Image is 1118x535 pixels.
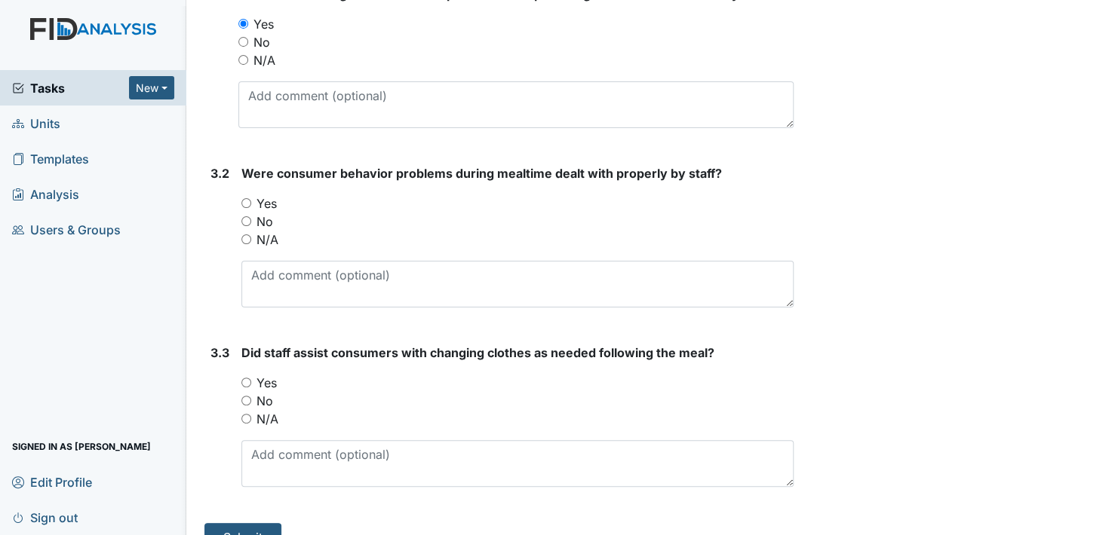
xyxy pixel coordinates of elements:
input: No [238,37,248,47]
label: No [253,33,270,51]
a: Tasks [12,79,129,97]
span: Did staff assist consumers with changing clothes as needed following the meal? [241,345,714,360]
input: Yes [241,198,251,208]
input: N/A [241,414,251,423]
button: New [129,76,174,99]
span: Edit Profile [12,470,92,494]
input: Yes [238,19,248,29]
label: Yes [256,374,277,392]
span: Templates [12,147,89,170]
label: Yes [253,15,274,33]
label: N/A [256,410,278,428]
input: No [241,396,251,405]
span: Signed in as [PERSON_NAME] [12,435,151,458]
span: Analysis [12,182,79,206]
label: No [256,212,273,231]
input: Yes [241,378,251,387]
span: Units [12,112,60,135]
label: 3.3 [210,344,229,362]
label: N/A [256,231,278,249]
span: Were consumer behavior problems during mealtime dealt with properly by staff? [241,166,722,181]
label: 3.2 [210,164,229,182]
label: N/A [253,51,275,69]
input: N/A [241,234,251,244]
span: Users & Groups [12,218,121,241]
span: Sign out [12,506,78,529]
input: N/A [238,55,248,65]
label: Yes [256,194,277,212]
input: No [241,216,251,226]
label: No [256,392,273,410]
